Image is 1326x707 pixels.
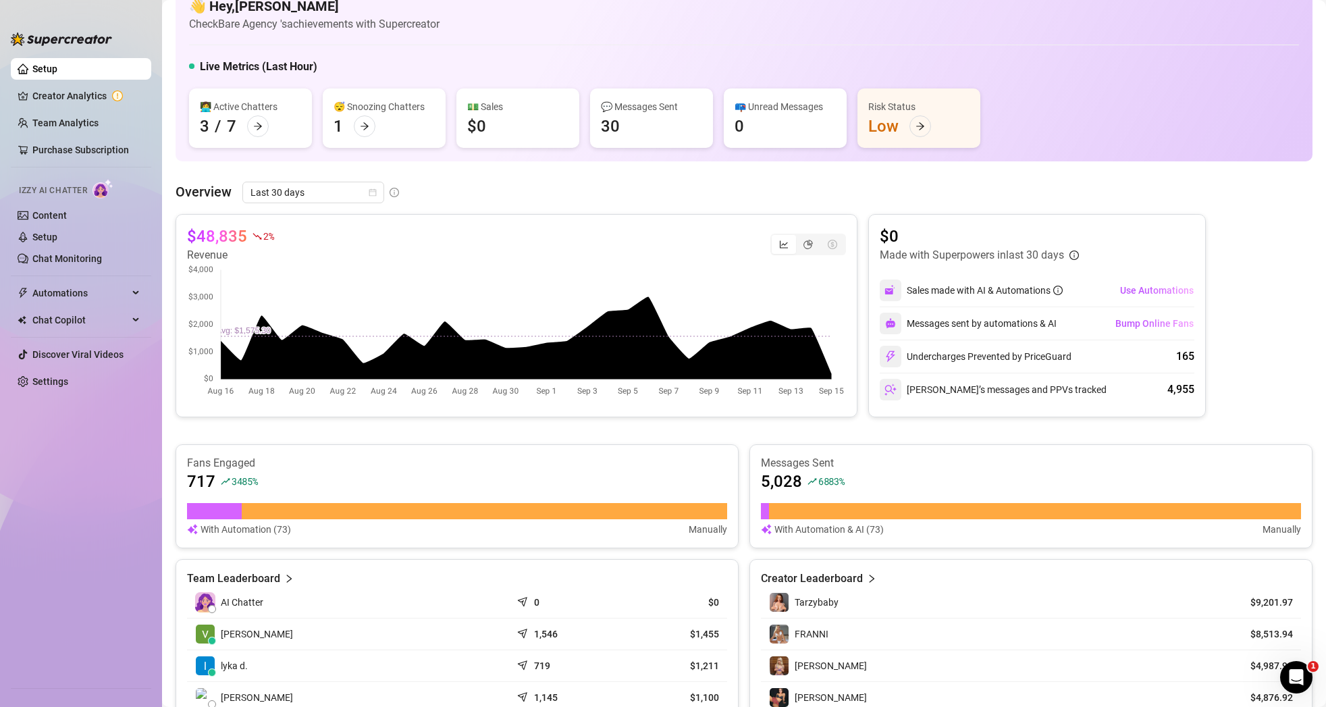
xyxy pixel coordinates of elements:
span: Use Automations [1120,285,1194,296]
article: Revenue [187,247,273,263]
article: 1,546 [534,627,558,641]
article: Made with Superpowers in last 30 days [880,247,1064,263]
article: Overview [176,182,232,202]
article: $0 [880,226,1079,247]
a: Setup [32,232,57,242]
span: 6883 % [818,475,845,488]
div: 1 [334,115,343,137]
article: $8,513.94 [1231,627,1293,641]
div: 👩‍💻 Active Chatters [200,99,301,114]
img: izzy-ai-chatter-avatar-DDCN_rTZ.svg [195,592,215,612]
a: Settings [32,376,68,387]
span: arrow-right [360,122,369,131]
iframe: Intercom live chat [1280,661,1312,693]
img: Vince Deltran [196,625,215,644]
span: fall [253,232,262,241]
button: Use Automations [1119,280,1194,301]
span: Automations [32,282,128,304]
article: 719 [534,659,550,673]
article: $1,211 [627,659,719,673]
img: FRANNI [770,625,789,644]
div: Undercharges Prevented by PriceGuard [880,346,1071,367]
span: [PERSON_NAME] [221,627,293,641]
span: rise [221,477,230,486]
span: Last 30 days [250,182,376,203]
a: Setup [32,63,57,74]
a: Chat Monitoring [32,253,102,264]
span: pie-chart [803,240,813,249]
div: 💵 Sales [467,99,568,114]
article: $1,100 [627,691,719,704]
span: [PERSON_NAME] [795,660,867,671]
div: segmented control [770,234,846,255]
img: Chat Copilot [18,315,26,325]
img: Tarzybaby [770,593,789,612]
img: AI Chatter [92,179,113,199]
span: dollar-circle [828,240,837,249]
img: Maria [770,688,789,707]
div: 💬 Messages Sent [601,99,702,114]
article: $9,201.97 [1231,596,1293,609]
article: Creator Leaderboard [761,571,863,587]
article: Check Bare Agency 's achievements with Supercreator [189,16,440,32]
img: svg%3e [187,522,198,537]
button: Bump Online Fans [1115,313,1194,334]
span: info-circle [1069,251,1079,260]
article: With Automation & AI (73) [774,522,884,537]
article: 717 [187,471,215,492]
span: right [284,571,294,587]
div: $0 [467,115,486,137]
img: Leila [770,656,789,675]
img: lyka dapol [196,656,215,675]
div: Sales made with AI & Automations [907,283,1063,298]
span: arrow-right [253,122,263,131]
a: Team Analytics [32,117,99,128]
a: Purchase Subscription [32,139,140,161]
span: 3485 % [232,475,258,488]
span: info-circle [390,188,399,197]
article: $4,987.98 [1231,659,1293,673]
article: $1,455 [627,627,719,641]
article: Fans Engaged [187,456,727,471]
span: Izzy AI Chatter [19,184,87,197]
a: Discover Viral Videos [32,349,124,360]
div: 3 [200,115,209,137]
img: svg%3e [884,350,897,363]
article: Manually [689,522,727,537]
span: AI Chatter [221,595,263,610]
h5: Live Metrics (Last Hour) [200,59,317,75]
article: $48,835 [187,226,247,247]
div: 📪 Unread Messages [735,99,836,114]
img: logo-BBDzfeDw.svg [11,32,112,46]
article: Manually [1263,522,1301,537]
img: svg%3e [761,522,772,537]
span: thunderbolt [18,288,28,298]
span: send [517,594,531,607]
div: 165 [1176,348,1194,365]
span: send [517,625,531,639]
article: 5,028 [761,471,802,492]
span: 2 % [263,230,273,242]
span: Bump Online Fans [1115,318,1194,329]
span: FRANNI [795,629,828,639]
span: rise [807,477,817,486]
a: Content [32,210,67,221]
div: Messages sent by automations & AI [880,313,1057,334]
span: info-circle [1053,286,1063,295]
img: svg%3e [884,384,897,396]
span: [PERSON_NAME] [795,692,867,703]
article: $0 [627,596,719,609]
span: right [867,571,876,587]
article: Messages Sent [761,456,1301,471]
article: $4,876.92 [1231,691,1293,704]
img: svg%3e [885,318,896,329]
img: svg%3e [884,284,897,296]
div: 😴 Snoozing Chatters [334,99,435,114]
div: 4,955 [1167,382,1194,398]
img: Julie [196,688,215,707]
article: With Automation (73) [201,522,291,537]
div: 0 [735,115,744,137]
div: 7 [227,115,236,137]
span: send [517,657,531,671]
article: 1,145 [534,691,558,704]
